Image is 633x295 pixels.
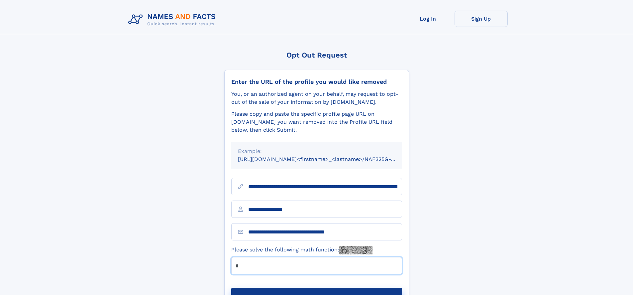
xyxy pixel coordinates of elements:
[231,110,402,134] div: Please copy and paste the specific profile page URL on [DOMAIN_NAME] you want removed into the Pr...
[238,147,395,155] div: Example:
[455,11,508,27] a: Sign Up
[231,78,402,85] div: Enter the URL of the profile you would like removed
[401,11,455,27] a: Log In
[224,51,409,59] div: Opt Out Request
[231,90,402,106] div: You, or an authorized agent on your behalf, may request to opt-out of the sale of your informatio...
[126,11,221,29] img: Logo Names and Facts
[231,246,372,254] label: Please solve the following math function:
[238,156,415,162] small: [URL][DOMAIN_NAME]<firstname>_<lastname>/NAF325G-xxxxxxxx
